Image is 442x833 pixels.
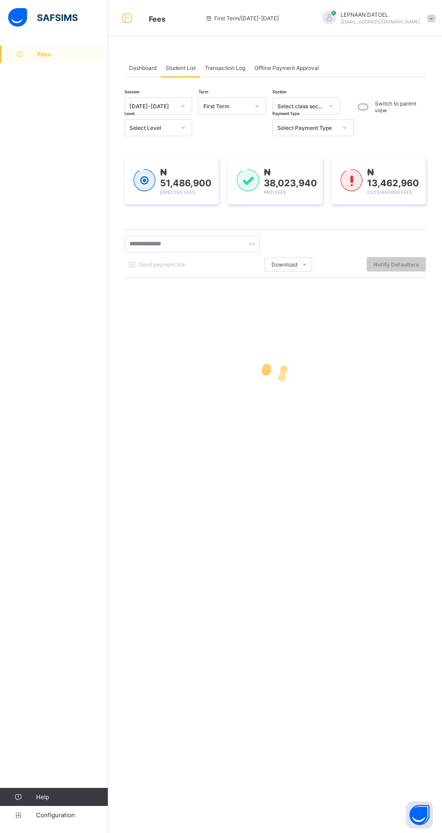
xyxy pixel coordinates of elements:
[36,811,108,819] span: Configuration
[237,169,259,192] img: paid-1.3eb1404cbcb1d3b736510a26bbfa3ccb.svg
[160,189,195,195] span: Expected Fees
[129,64,157,71] span: Dashboard
[277,124,337,131] div: Select Payment Type
[160,167,212,189] span: ₦ 51,486,900
[373,261,419,268] span: Notify Defaulters
[8,8,78,27] img: safsims
[36,793,108,801] span: Help
[37,51,108,58] span: Fees
[272,111,299,116] span: Payment Type
[272,89,286,94] span: Section
[341,169,363,192] img: outstanding-1.146d663e52f09953f639664a84e30106.svg
[134,169,156,192] img: expected-1.03dd87d44185fb6c27cc9b2570c10499.svg
[139,261,186,268] span: Send payment link
[129,124,175,131] div: Select Level
[341,11,420,18] span: LEPNAAN DATOEL
[264,189,286,195] span: Paid Fees
[205,64,245,71] span: Transaction Log
[367,189,412,195] span: Outstanding Fees
[198,89,208,94] span: Term
[406,801,433,828] button: Open asap
[124,89,139,94] span: Session
[254,64,319,71] span: Offline Payment Approval
[313,11,440,26] div: LEPNAANDATOEL
[124,111,134,116] span: Level
[375,100,424,114] label: Switch to parent view
[264,167,317,189] span: ₦ 38,023,940
[129,103,175,110] div: [DATE]-[DATE]
[205,15,279,22] span: session/term information
[166,64,196,71] span: Student List
[149,14,166,23] span: Fees
[341,19,420,24] span: [EMAIL_ADDRESS][DOMAIN_NAME]
[203,103,249,110] div: First Term
[272,261,297,268] span: Download
[367,167,419,189] span: ₦ 13,462,960
[277,103,323,110] div: Select class section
